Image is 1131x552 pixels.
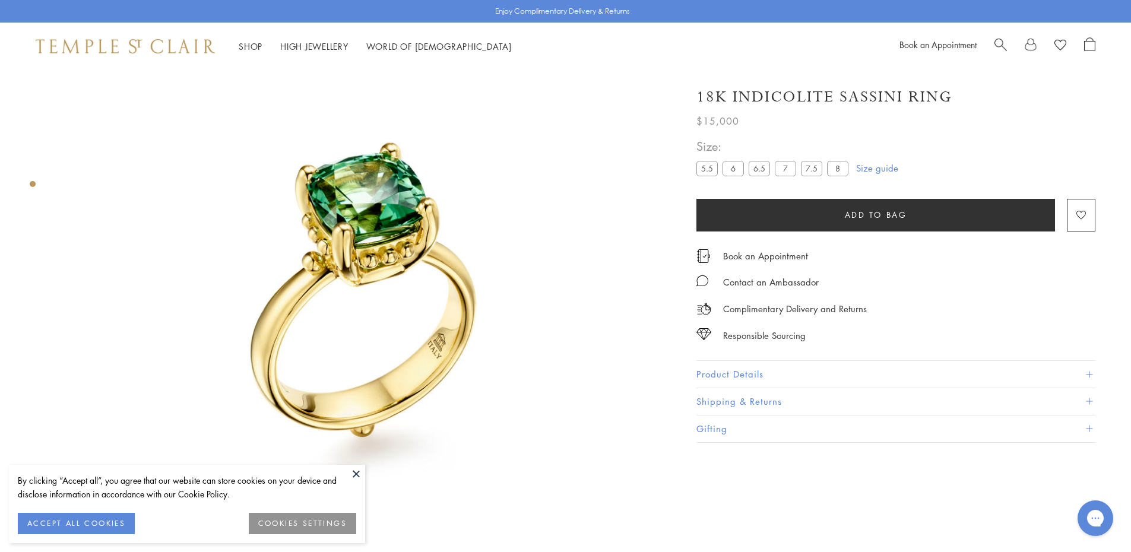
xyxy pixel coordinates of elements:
[1072,496,1119,540] iframe: Gorgias live chat messenger
[723,328,806,343] div: Responsible Sourcing
[696,328,711,340] img: icon_sourcing.svg
[775,161,796,176] label: 7
[495,5,630,17] p: Enjoy Complimentary Delivery & Returns
[18,474,356,501] div: By clicking “Accept all”, you agree that our website can store cookies on your device and disclos...
[723,249,808,262] a: Book an Appointment
[696,388,1095,415] button: Shipping & Returns
[723,161,744,176] label: 6
[1054,37,1066,55] a: View Wishlist
[994,37,1007,55] a: Search
[696,415,1095,442] button: Gifting
[899,39,977,50] a: Book an Appointment
[696,361,1095,388] button: Product Details
[696,199,1055,231] button: Add to bag
[30,178,36,196] div: Product gallery navigation
[723,302,867,316] p: Complimentary Delivery and Returns
[827,161,848,176] label: 8
[696,275,708,287] img: MessageIcon-01_2.svg
[696,249,711,263] img: icon_appointment.svg
[249,513,356,534] button: COOKIES SETTINGS
[749,161,770,176] label: 6.5
[696,161,718,176] label: 5.5
[239,40,262,52] a: ShopShop
[723,275,819,290] div: Contact an Ambassador
[280,40,349,52] a: High JewelleryHigh Jewellery
[696,113,739,129] span: $15,000
[36,39,215,53] img: Temple St. Clair
[856,162,898,174] a: Size guide
[1084,37,1095,55] a: Open Shopping Bag
[696,137,853,156] span: Size:
[696,87,952,107] h1: 18K Indicolite Sassini Ring
[366,40,512,52] a: World of [DEMOGRAPHIC_DATA]World of [DEMOGRAPHIC_DATA]
[18,513,135,534] button: ACCEPT ALL COOKIES
[845,208,907,221] span: Add to bag
[239,39,512,54] nav: Main navigation
[696,302,711,316] img: icon_delivery.svg
[801,161,822,176] label: 7.5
